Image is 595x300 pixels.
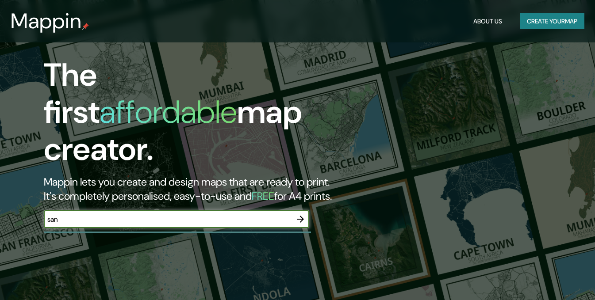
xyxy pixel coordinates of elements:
[100,91,237,133] h1: affordable
[44,214,292,224] input: Choose your favourite place
[82,23,89,30] img: mappin-pin
[470,13,506,30] button: About Us
[44,57,342,175] h1: The first map creator.
[520,13,584,30] button: Create yourmap
[11,9,82,34] h3: Mappin
[252,189,274,203] h5: FREE
[44,175,342,203] h2: Mappin lets you create and design maps that are ready to print. It's completely personalised, eas...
